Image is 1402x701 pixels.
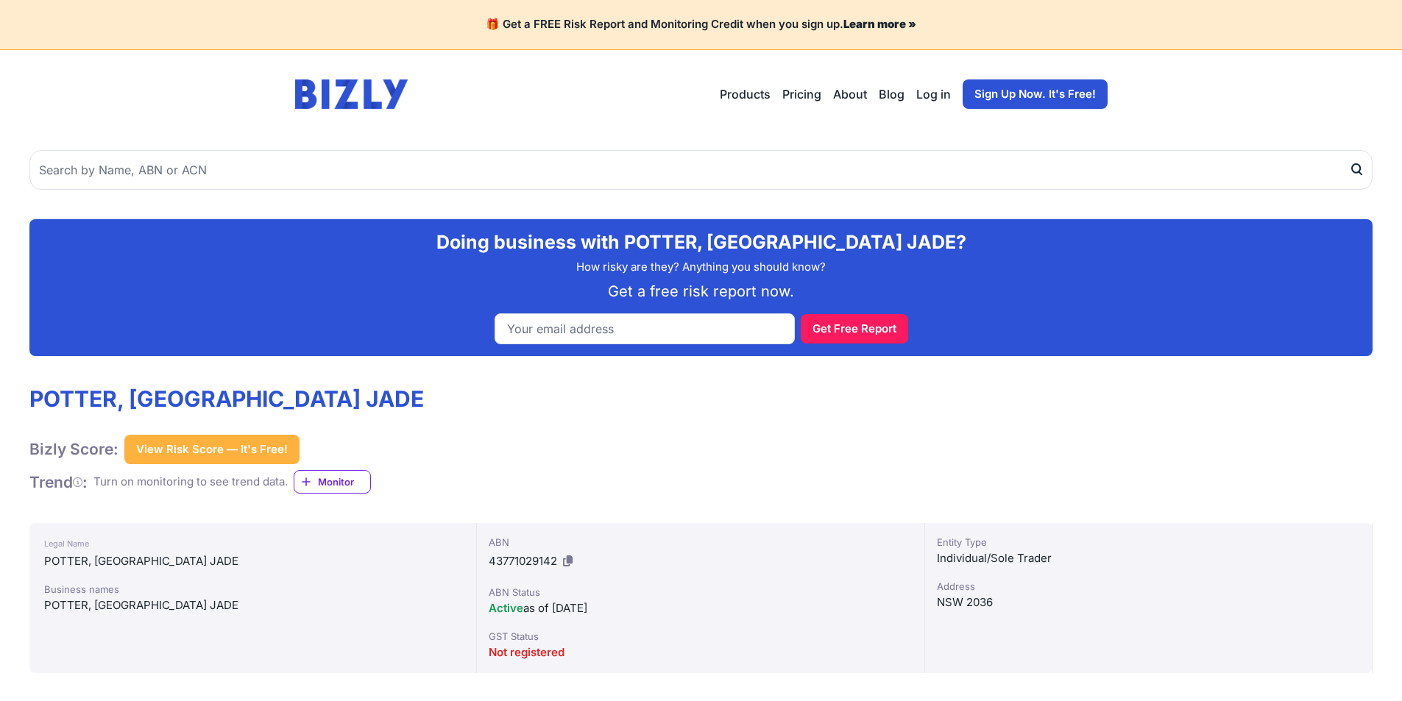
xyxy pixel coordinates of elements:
div: Turn on monitoring to see trend data. [93,474,288,491]
div: Entity Type [937,535,1360,549]
a: Monitor [294,470,371,494]
a: Sign Up Now. It's Free! [963,79,1108,109]
a: Blog [879,85,904,103]
a: Learn more » [843,17,916,31]
p: Get a free risk report now. [41,281,1361,302]
div: ABN Status [489,585,912,599]
div: Business names [44,582,461,597]
button: Get Free Report [801,314,908,344]
span: Monitor [318,474,370,489]
a: Log in [916,85,951,103]
div: Address [937,579,1360,594]
h1: Bizly Score: [29,439,118,459]
h4: 🎁 Get a FREE Risk Report and Monitoring Credit when you sign up. [18,18,1384,32]
div: NSW 2036 [937,594,1360,611]
input: Your email address [495,313,795,344]
div: Individual/Sole Trader [937,549,1360,567]
span: 43771029142 [489,554,557,568]
input: Search by Name, ABN or ACN [29,150,1373,190]
a: About [833,85,867,103]
button: View Risk Score — It's Free! [124,435,300,464]
h2: Doing business with POTTER, [GEOGRAPHIC_DATA] JADE? [41,231,1361,253]
a: Pricing [782,85,821,103]
h1: POTTER, [GEOGRAPHIC_DATA] JADE [29,385,424,412]
span: Not registered [489,645,564,659]
div: GST Status [489,629,912,644]
div: as of [DATE] [489,599,912,617]
h1: Trend : [29,472,88,492]
p: How risky are they? Anything you should know? [41,259,1361,276]
div: Legal Name [44,535,461,552]
button: Products [720,85,771,103]
span: Active [489,601,523,615]
div: POTTER, [GEOGRAPHIC_DATA] JADE [44,552,461,570]
div: ABN [489,535,912,549]
div: POTTER, [GEOGRAPHIC_DATA] JADE [44,597,461,614]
